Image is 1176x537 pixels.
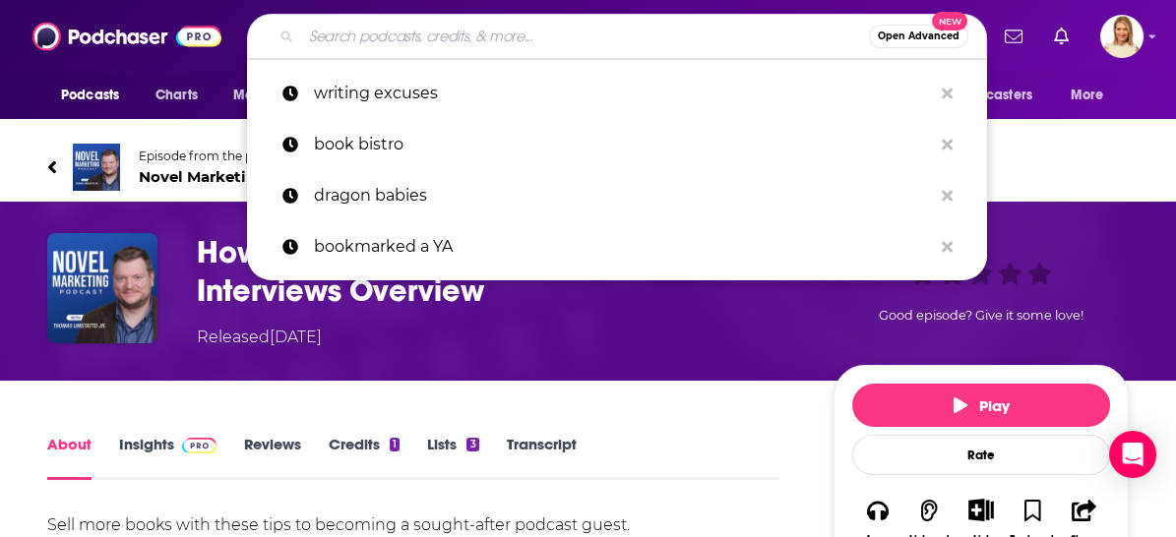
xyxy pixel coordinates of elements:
[247,14,987,59] div: Search podcasts, credits, & more...
[314,221,932,272] p: bookmarked a YA
[182,438,217,453] img: Podchaser Pro
[852,384,1110,427] button: Play
[960,499,1001,520] button: Show More Button
[925,77,1061,114] button: open menu
[247,119,987,170] a: book bistro
[247,221,987,272] a: bookmarked a YA
[47,233,157,343] img: How to Get Booked for Guest Podcast Interviews Overview
[1057,77,1129,114] button: open menu
[47,144,1129,191] a: Novel MarketingEpisode from the podcastNovel Marketing57
[1100,15,1144,58] button: Show profile menu
[954,396,1010,415] span: Play
[139,167,332,186] span: Novel Marketing
[197,233,802,310] h1: How to Get Booked for Guest Podcast Interviews Overview
[143,77,210,114] a: Charts
[878,31,959,41] span: Open Advanced
[507,435,577,480] a: Transcript
[1109,431,1156,478] div: Open Intercom Messenger
[301,21,869,52] input: Search podcasts, credits, & more...
[244,435,301,480] a: Reviews
[139,149,332,163] span: Episode from the podcast
[73,144,120,191] img: Novel Marketing
[1046,20,1077,53] a: Show notifications dropdown
[1071,82,1104,109] span: More
[466,438,478,451] div: 3
[219,77,329,114] button: open menu
[314,170,932,221] p: dragon babies
[233,82,303,109] span: Monitoring
[879,308,1083,323] span: Good episode? Give it some love!
[314,119,932,170] p: book bistro
[155,82,198,109] span: Charts
[47,77,145,114] button: open menu
[1100,15,1144,58] span: Logged in as leannebush
[247,68,987,119] a: writing excuses
[119,435,217,480] a: InsightsPodchaser Pro
[997,20,1030,53] a: Show notifications dropdown
[197,326,322,349] div: Released [DATE]
[852,435,1110,475] div: Rate
[932,12,967,30] span: New
[247,170,987,221] a: dragon babies
[390,438,400,451] div: 1
[427,435,478,480] a: Lists3
[61,82,119,109] span: Podcasts
[869,25,968,48] button: Open AdvancedNew
[329,435,400,480] a: Credits1
[314,68,932,119] p: writing excuses
[1100,15,1144,58] img: User Profile
[32,18,221,55] img: Podchaser - Follow, Share and Rate Podcasts
[47,435,92,480] a: About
